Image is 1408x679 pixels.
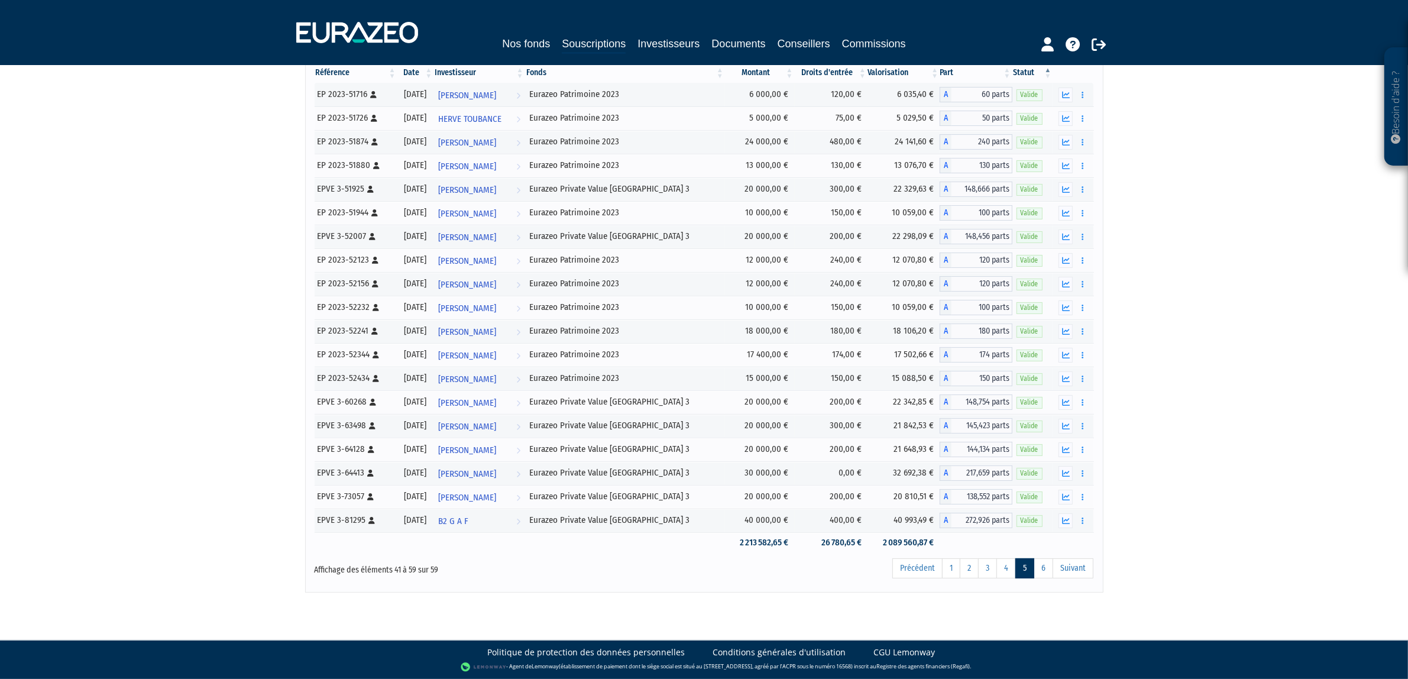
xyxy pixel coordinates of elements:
[940,134,1012,150] div: A - Eurazeo Patrimoine 2023
[433,201,525,225] a: [PERSON_NAME]
[778,35,830,52] a: Conseillers
[433,177,525,201] a: [PERSON_NAME]
[951,134,1012,150] span: 240 parts
[795,296,868,319] td: 150,00 €
[725,248,795,272] td: 12 000,00 €
[795,509,868,532] td: 400,00 €
[951,395,1012,410] span: 148,754 parts
[516,487,520,509] i: Voir l'investisseur
[372,328,378,335] i: [Français] Personne physique
[951,182,1012,197] span: 148,666 parts
[1017,255,1043,266] span: Valide
[438,487,496,509] span: [PERSON_NAME]
[951,442,1012,457] span: 144,134 parts
[438,132,496,154] span: [PERSON_NAME]
[433,248,525,272] a: [PERSON_NAME]
[516,203,520,225] i: Voir l'investisseur
[795,225,868,248] td: 200,00 €
[940,253,1012,268] div: A - Eurazeo Patrimoine 2023
[529,443,721,455] div: Eurazeo Private Value [GEOGRAPHIC_DATA] 3
[529,348,721,361] div: Eurazeo Patrimoine 2023
[402,135,430,148] div: [DATE]
[370,233,376,240] i: [Français] Personne physique
[318,88,393,101] div: EP 2023-51716
[438,439,496,461] span: [PERSON_NAME]
[940,395,1012,410] div: A - Eurazeo Private Value Europe 3
[940,111,951,126] span: A
[951,465,1012,481] span: 217,659 parts
[402,348,430,361] div: [DATE]
[402,396,430,408] div: [DATE]
[795,154,868,177] td: 130,00 €
[438,250,496,272] span: [PERSON_NAME]
[951,371,1012,386] span: 150 parts
[725,461,795,485] td: 30 000,00 €
[433,390,525,414] a: [PERSON_NAME]
[951,489,1012,505] span: 138,552 parts
[1015,558,1034,578] a: 5
[318,301,393,313] div: EP 2023-52232
[725,367,795,390] td: 15 000,00 €
[516,510,520,532] i: Voir l'investisseur
[868,154,940,177] td: 13 076,70 €
[433,272,525,296] a: [PERSON_NAME]
[795,438,868,461] td: 200,00 €
[516,108,520,130] i: Voir l'investisseur
[433,130,525,154] a: [PERSON_NAME]
[868,201,940,225] td: 10 059,00 €
[318,490,393,503] div: EPVE 3-73057
[868,319,940,343] td: 18 106,20 €
[372,138,378,145] i: [Français] Personne physique
[868,414,940,438] td: 21 842,53 €
[1017,421,1043,432] span: Valide
[868,130,940,154] td: 24 141,60 €
[795,177,868,201] td: 300,00 €
[940,371,951,386] span: A
[868,248,940,272] td: 12 070,80 €
[529,183,721,195] div: Eurazeo Private Value [GEOGRAPHIC_DATA] 3
[940,63,1012,83] th: Part: activer pour trier la colonne par ordre croissant
[868,485,940,509] td: 20 810,51 €
[951,324,1012,339] span: 180 parts
[940,418,951,434] span: A
[516,439,520,461] i: Voir l'investisseur
[725,343,795,367] td: 17 400,00 €
[1017,184,1043,195] span: Valide
[318,230,393,242] div: EPVE 3-52007
[438,274,496,296] span: [PERSON_NAME]
[868,83,940,106] td: 6 035,40 €
[318,348,393,361] div: EP 2023-52344
[433,296,525,319] a: [PERSON_NAME]
[940,395,951,410] span: A
[795,201,868,225] td: 150,00 €
[868,225,940,248] td: 22 298,09 €
[940,253,951,268] span: A
[438,156,496,177] span: [PERSON_NAME]
[402,206,430,219] div: [DATE]
[368,446,375,453] i: [Français] Personne physique
[874,646,936,658] a: CGU Lemonway
[713,646,846,658] a: Conditions générales d'utilisation
[529,301,721,313] div: Eurazeo Patrimoine 2023
[940,229,951,244] span: A
[940,513,1012,528] div: A - Eurazeo Private Value Europe 3
[842,35,906,52] a: Commissions
[370,422,376,429] i: [Français] Personne physique
[1034,558,1053,578] a: 6
[725,485,795,509] td: 20 000,00 €
[868,106,940,130] td: 5 029,50 €
[868,438,940,461] td: 21 648,93 €
[529,277,721,290] div: Eurazeo Patrimoine 2023
[318,206,393,219] div: EP 2023-51944
[940,513,951,528] span: A
[402,254,430,266] div: [DATE]
[725,225,795,248] td: 20 000,00 €
[1017,302,1043,313] span: Valide
[402,183,430,195] div: [DATE]
[516,345,520,367] i: Voir l'investisseur
[374,162,380,169] i: [Français] Personne physique
[1017,279,1043,290] span: Valide
[402,230,430,242] div: [DATE]
[795,414,868,438] td: 300,00 €
[1390,54,1403,160] p: Besoin d'aide ?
